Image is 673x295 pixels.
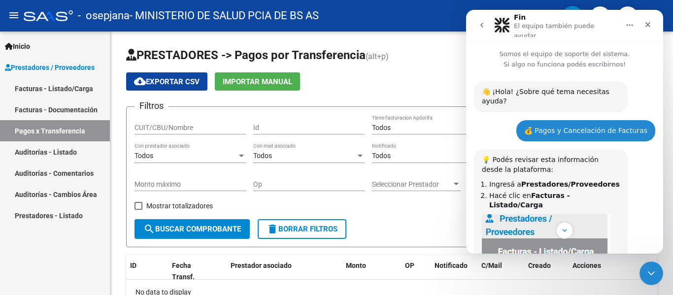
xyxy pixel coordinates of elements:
span: Inicio [5,41,30,52]
datatable-header-cell: Prestador asociado [227,255,342,288]
span: - osepjana [78,5,130,27]
span: Monto [346,262,366,269]
span: Borrar Filtros [267,225,337,233]
span: Todos [135,152,153,160]
h3: Filtros [135,99,168,113]
mat-icon: cloud_download [134,75,146,87]
span: C/Mail [481,262,502,269]
button: Exportar CSV [126,72,207,91]
span: Notificado [435,262,468,269]
datatable-header-cell: OP [401,255,431,288]
span: - MINISTERIO DE SALUD PCIA DE BS AS [130,5,319,27]
span: OP [405,262,414,269]
span: (alt+p) [366,52,389,61]
span: Mostrar totalizadores [146,200,213,212]
datatable-header-cell: C/Mail [477,255,524,288]
span: Prestador asociado [231,262,292,269]
span: ID [130,262,136,269]
span: Prestadores / Proveedores [5,62,95,73]
datatable-header-cell: ID [126,255,168,288]
mat-icon: search [143,223,155,235]
datatable-header-cell: Creado [524,255,569,288]
span: Todos [253,152,272,160]
span: Importar Manual [223,77,292,86]
span: Seleccionar Prestador [372,180,452,189]
span: Fecha Transf. [172,262,195,281]
span: Acciones [572,262,601,269]
span: Todos [372,124,391,131]
span: Todos [372,152,391,160]
button: Borrar Filtros [258,219,346,239]
span: PRESTADORES -> Pagos por Transferencia [126,48,366,62]
span: Buscar Comprobante [143,225,241,233]
span: Creado [528,262,551,269]
datatable-header-cell: Acciones [569,255,657,288]
iframe: Intercom live chat [639,262,663,285]
iframe: Intercom live chat [466,10,663,254]
datatable-header-cell: Fecha Transf. [168,255,212,288]
mat-icon: delete [267,223,278,235]
span: Exportar CSV [134,77,200,86]
button: Importar Manual [215,72,300,91]
mat-icon: menu [8,9,20,21]
datatable-header-cell: Monto [342,255,401,288]
button: Buscar Comprobante [135,219,250,239]
datatable-header-cell: Notificado [431,255,477,288]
